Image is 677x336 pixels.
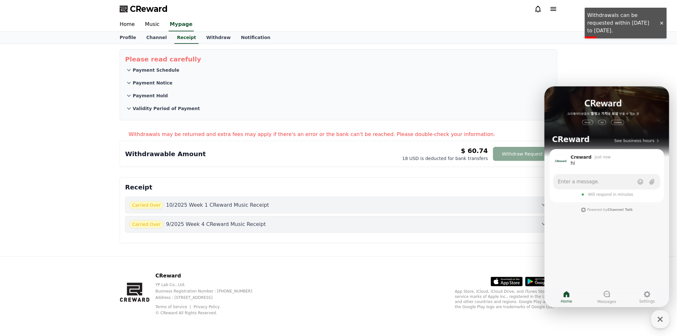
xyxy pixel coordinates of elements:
span: Carried Over [129,220,163,228]
button: Payment Hold [125,89,552,102]
a: Notification [236,32,275,44]
span: Carried Over [129,201,163,209]
a: Terms of Service [155,305,192,309]
button: Withdraw Request [493,147,552,161]
a: Mypage [169,18,194,31]
p: CReward [155,272,263,280]
iframe: Channel chat [545,86,669,307]
button: Carried Over 9/2025 Week 4 CReward Music Receipt [125,216,552,233]
p: 10/2025 Week 1 CReward Music Receipt [166,201,269,209]
p: 9/2025 Week 4 CReward Music Receipt [166,220,266,228]
p: Receipt [125,183,552,192]
p: $ 60.74 [461,146,488,155]
button: Payment Schedule [125,64,552,76]
p: 18 USD is deducted for bank transfers [402,155,488,162]
p: Withdrawals may be returned and extra fees may apply if there's an error or the bank can't be rea... [129,131,557,138]
a: Home [115,18,140,31]
p: Address : [STREET_ADDRESS] [155,295,263,300]
a: CReward [120,4,168,14]
a: Receipt [174,32,199,44]
p: Business Registration Number : [PHONE_NUMBER] [155,289,263,294]
span: CReward [130,4,168,14]
a: Music [140,18,165,31]
p: App Store, iCloud, iCloud Drive, and iTunes Store are service marks of Apple Inc., registered in ... [455,289,557,309]
a: Channel [141,32,172,44]
p: Payment Schedule [133,67,179,73]
p: © CReward All Rights Reserved. [155,310,263,316]
a: Privacy Policy [194,305,220,309]
button: Carried Over 10/2025 Week 1 CReward Music Receipt [125,197,552,213]
p: Payment Notice [133,80,172,86]
p: Withdrawable Amount [125,149,206,158]
p: Please read carefully [125,55,552,64]
p: Validity Period of Payment [133,105,200,112]
button: Payment Notice [125,76,552,89]
p: Payment Hold [133,92,168,99]
button: Validity Period of Payment [125,102,552,115]
a: Withdraw [201,32,236,44]
p: YP Lab Co., Ltd. [155,282,263,287]
a: Profile [115,32,141,44]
